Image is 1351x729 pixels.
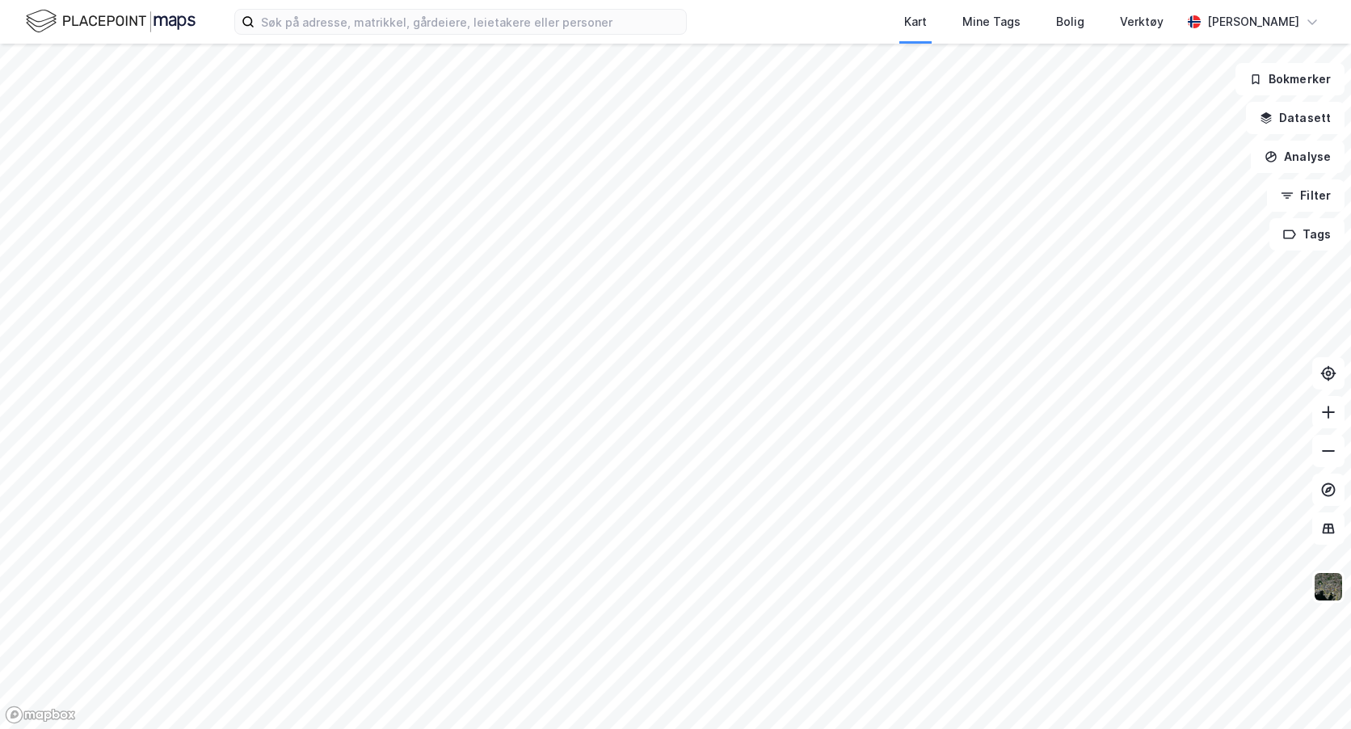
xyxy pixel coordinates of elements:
[26,7,196,36] img: logo.f888ab2527a4732fd821a326f86c7f29.svg
[1270,651,1351,729] div: Kontrollprogram for chat
[1207,12,1299,32] div: [PERSON_NAME]
[904,12,927,32] div: Kart
[1056,12,1084,32] div: Bolig
[962,12,1021,32] div: Mine Tags
[1270,651,1351,729] iframe: Chat Widget
[255,10,686,34] input: Søk på adresse, matrikkel, gårdeiere, leietakere eller personer
[1120,12,1164,32] div: Verktøy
